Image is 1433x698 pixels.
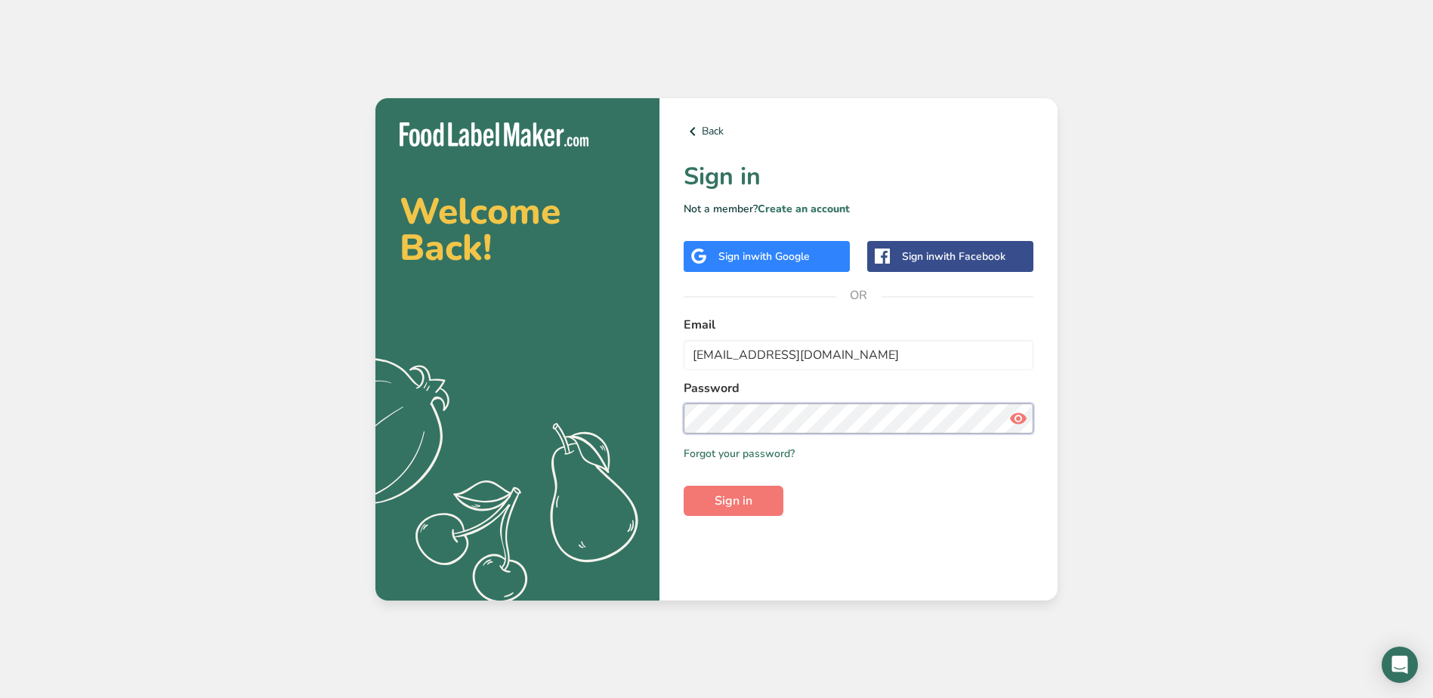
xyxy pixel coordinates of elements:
label: Password [684,379,1033,397]
a: Create an account [758,202,850,216]
div: Open Intercom Messenger [1382,647,1418,683]
input: Enter Your Email [684,340,1033,370]
div: Sign in [718,249,810,264]
span: with Google [751,249,810,264]
p: Not a member? [684,201,1033,217]
div: Sign in [902,249,1005,264]
img: Food Label Maker [400,122,588,147]
span: OR [836,273,882,318]
h1: Sign in [684,159,1033,195]
a: Forgot your password? [684,446,795,462]
a: Back [684,122,1033,141]
button: Sign in [684,486,783,516]
h2: Welcome Back! [400,193,635,266]
span: Sign in [715,492,752,510]
label: Email [684,316,1033,334]
span: with Facebook [934,249,1005,264]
